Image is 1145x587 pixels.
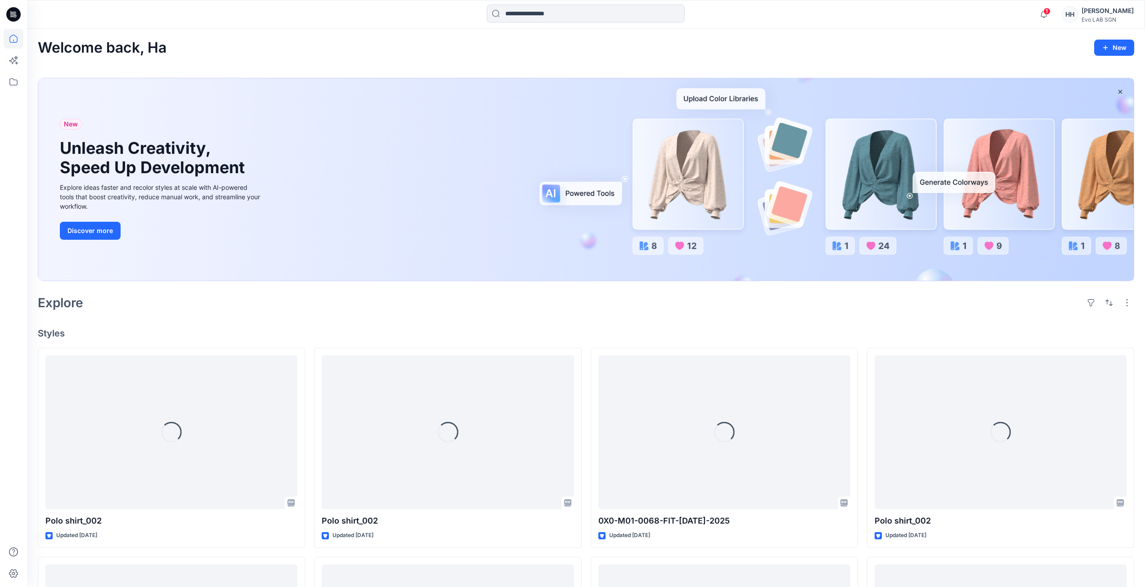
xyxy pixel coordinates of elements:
p: 0X0-M01-0068-FIT-[DATE]-2025 [598,515,850,527]
div: HH [1062,6,1078,22]
p: Updated [DATE] [885,531,926,540]
a: Discover more [60,222,262,240]
h2: Welcome back, Ha [38,40,166,56]
h1: Unleash Creativity, Speed Up Development [60,139,249,177]
p: Updated [DATE] [609,531,650,540]
span: New [64,119,78,130]
div: Explore ideas faster and recolor styles at scale with AI-powered tools that boost creativity, red... [60,183,262,211]
p: Polo shirt_002 [875,515,1127,527]
button: New [1094,40,1134,56]
p: Polo shirt_002 [45,515,297,527]
span: 1 [1043,8,1051,15]
p: Updated [DATE] [332,531,373,540]
div: Evo LAB SGN [1082,16,1134,23]
button: Discover more [60,222,121,240]
h2: Explore [38,296,83,310]
div: [PERSON_NAME] [1082,5,1134,16]
p: Updated [DATE] [56,531,97,540]
p: Polo shirt_002 [322,515,574,527]
h4: Styles [38,328,1134,339]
